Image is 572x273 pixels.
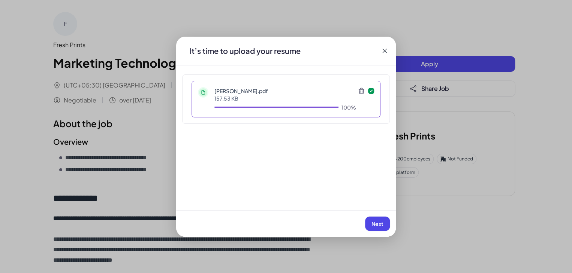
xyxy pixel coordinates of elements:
button: Next [365,217,390,231]
div: 100% [341,104,356,111]
p: 157.53 KB [214,95,356,102]
div: It’s time to upload your resume [184,46,307,56]
p: [PERSON_NAME].pdf [214,87,356,95]
span: Next [371,220,383,227]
